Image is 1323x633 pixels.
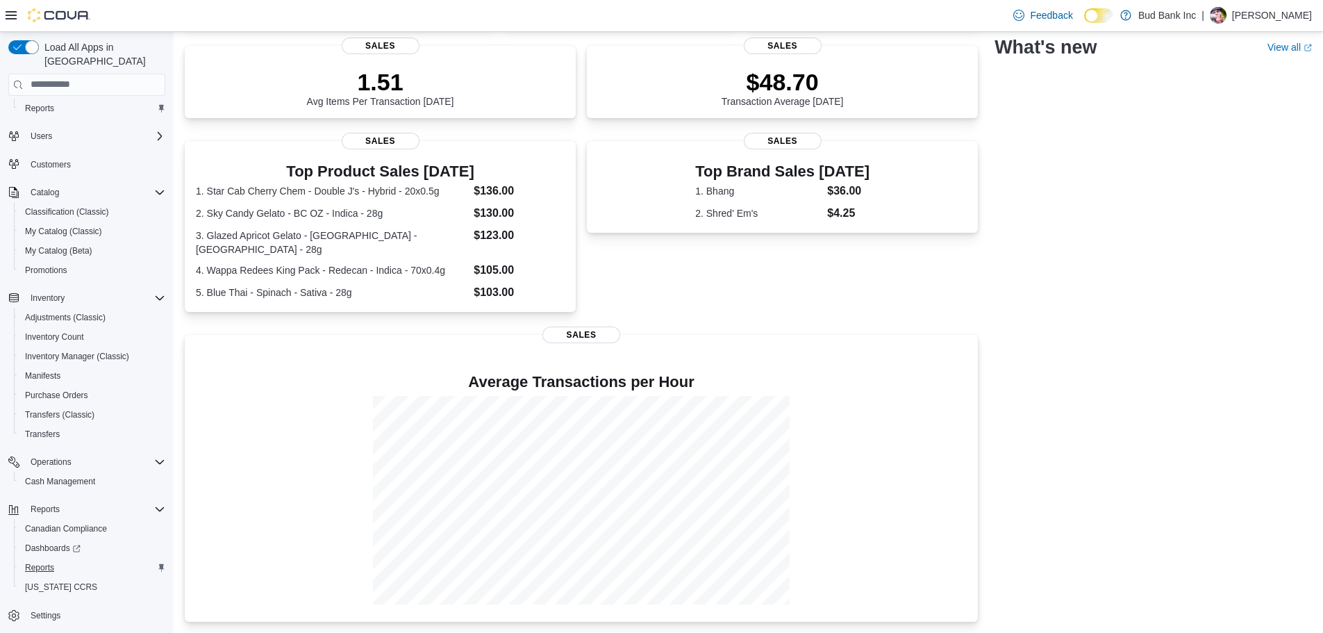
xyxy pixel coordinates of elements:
[3,126,171,146] button: Users
[19,473,101,490] a: Cash Management
[19,223,108,240] a: My Catalog (Classic)
[196,163,565,180] h3: Top Product Sales [DATE]
[1008,1,1078,29] a: Feedback
[25,312,106,323] span: Adjustments (Classic)
[196,184,468,198] dt: 1. Star Cab Cherry Chem - Double J's - Hybrid - 20x0.5g
[25,184,165,201] span: Catalog
[19,348,135,365] a: Inventory Manager (Classic)
[25,265,67,276] span: Promotions
[342,133,419,149] span: Sales
[31,159,71,170] span: Customers
[14,472,171,491] button: Cash Management
[3,452,171,472] button: Operations
[28,8,90,22] img: Cova
[25,331,84,343] span: Inventory Count
[14,558,171,577] button: Reports
[19,387,165,404] span: Purchase Orders
[3,183,171,202] button: Catalog
[1084,8,1113,23] input: Dark Mode
[25,523,107,534] span: Canadian Compliance
[31,187,59,198] span: Catalog
[474,227,565,244] dd: $123.00
[19,309,111,326] a: Adjustments (Classic)
[31,293,65,304] span: Inventory
[25,607,66,624] a: Settings
[1201,7,1204,24] p: |
[3,605,171,625] button: Settings
[14,386,171,405] button: Purchase Orders
[14,327,171,347] button: Inventory Count
[25,562,54,573] span: Reports
[196,286,468,299] dt: 5. Blue Thai - Spinach - Sativa - 28g
[14,308,171,327] button: Adjustments (Classic)
[31,457,72,468] span: Operations
[25,607,165,624] span: Settings
[474,284,565,301] dd: $103.00
[25,390,88,401] span: Purchase Orders
[19,368,66,384] a: Manifests
[19,100,60,117] a: Reports
[19,426,165,443] span: Transfers
[19,204,115,220] a: Classification (Classic)
[196,206,468,220] dt: 2. Sky Candy Gelato - BC OZ - Indica - 28g
[19,520,165,537] span: Canadian Compliance
[14,99,171,118] button: Reports
[19,520,113,537] a: Canadian Compliance
[19,559,165,576] span: Reports
[19,262,73,279] a: Promotions
[19,329,90,345] a: Inventory Count
[25,245,92,256] span: My Catalog (Beta)
[31,504,60,515] span: Reports
[19,406,165,423] span: Transfers (Classic)
[25,454,165,470] span: Operations
[25,454,77,470] button: Operations
[19,204,165,220] span: Classification (Classic)
[474,183,565,199] dd: $136.00
[25,370,60,381] span: Manifests
[25,128,165,145] span: Users
[342,38,419,54] span: Sales
[14,577,171,597] button: [US_STATE] CCRS
[14,202,171,222] button: Classification (Classic)
[3,154,171,174] button: Customers
[1210,7,1226,24] div: Darren Lopes
[19,579,103,595] a: [US_STATE] CCRS
[25,351,129,362] span: Inventory Manager (Classic)
[25,429,60,440] span: Transfers
[14,347,171,366] button: Inventory Manager (Classic)
[19,559,60,576] a: Reports
[307,68,454,96] p: 1.51
[1084,23,1085,24] span: Dark Mode
[19,223,165,240] span: My Catalog (Classic)
[995,36,1097,58] h2: What's new
[196,229,468,256] dt: 3. Glazed Apricot Gelato - [GEOGRAPHIC_DATA] - [GEOGRAPHIC_DATA] - 28g
[25,156,165,173] span: Customers
[19,387,94,404] a: Purchase Orders
[14,539,171,558] a: Dashboards
[19,473,165,490] span: Cash Management
[19,242,165,259] span: My Catalog (Beta)
[744,38,822,54] span: Sales
[25,156,76,173] a: Customers
[695,206,822,220] dt: 2. Shred' Em's
[14,519,171,539] button: Canadian Compliance
[744,133,822,149] span: Sales
[19,309,165,326] span: Adjustments (Classic)
[19,406,100,423] a: Transfers (Classic)
[827,205,869,222] dd: $4.25
[19,426,65,443] a: Transfers
[474,262,565,279] dd: $105.00
[19,540,165,557] span: Dashboards
[25,501,165,518] span: Reports
[307,68,454,107] div: Avg Items Per Transaction [DATE]
[31,131,52,142] span: Users
[39,40,165,68] span: Load All Apps in [GEOGRAPHIC_DATA]
[695,163,869,180] h3: Top Brand Sales [DATE]
[25,409,94,420] span: Transfers (Classic)
[827,183,869,199] dd: $36.00
[1304,44,1312,52] svg: External link
[19,348,165,365] span: Inventory Manager (Classic)
[25,476,95,487] span: Cash Management
[14,425,171,444] button: Transfers
[19,368,165,384] span: Manifests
